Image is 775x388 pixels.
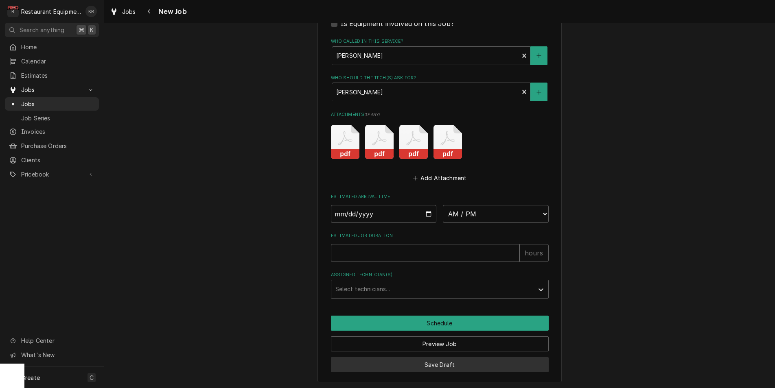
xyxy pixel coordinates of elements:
a: Clients [5,153,99,167]
a: Home [5,40,99,54]
div: Kelli Robinette's Avatar [85,6,97,17]
a: Purchase Orders [5,139,99,153]
a: Jobs [107,5,139,18]
svg: Create New Contact [536,89,541,95]
button: Navigate back [143,5,156,18]
span: Home [21,43,95,51]
div: Button Group Row [331,351,549,372]
div: Restaurant Equipment Diagnostics [21,7,81,16]
div: Estimated Arrival Time [331,194,549,222]
button: pdf [399,125,428,159]
span: ( if any ) [364,112,380,117]
button: pdf [433,125,462,159]
span: New Job [156,6,187,17]
input: Date [331,205,437,223]
button: Create New Contact [530,83,547,101]
div: Attachments [331,111,549,184]
label: Who called in this service? [331,38,549,45]
select: Time Select [443,205,549,223]
label: Is Equipment involved on this Job? [341,19,454,28]
a: Job Series [5,111,99,125]
span: C [90,373,94,382]
a: Go to Help Center [5,334,99,347]
a: Jobs [5,97,99,111]
div: Restaurant Equipment Diagnostics's Avatar [7,6,19,17]
div: KR [85,6,97,17]
a: Estimates [5,69,99,82]
label: Estimated Job Duration [331,233,549,239]
span: Create [21,374,40,381]
div: R [7,6,19,17]
span: Estimates [21,71,95,80]
button: Add Attachment [411,172,468,184]
a: Go to Pricebook [5,168,99,181]
span: K [90,26,94,34]
span: Pricebook [21,170,83,179]
label: Estimated Arrival Time [331,194,549,200]
a: Calendar [5,54,99,68]
button: Schedule [331,316,549,331]
button: Preview Job [331,336,549,351]
div: Button Group [331,316,549,372]
span: Jobs [21,85,83,94]
div: hours [519,244,549,262]
span: Jobs [21,100,95,108]
a: Invoices [5,125,99,138]
span: Invoices [21,127,95,136]
div: Who called in this service? [331,38,549,65]
div: Estimated Job Duration [331,233,549,262]
div: Button Group Row [331,331,549,351]
div: Who should the tech(s) ask for? [331,75,549,101]
span: Clients [21,156,95,164]
button: Create New Contact [530,46,547,65]
a: Go to What's New [5,348,99,362]
span: Search anything [20,26,64,34]
span: Purchase Orders [21,142,95,150]
button: Search anything⌘K [5,23,99,37]
span: Help Center [21,336,94,345]
span: Job Series [21,114,95,122]
span: ⌘ [79,26,84,34]
span: What's New [21,351,94,359]
label: Who should the tech(s) ask for? [331,75,549,81]
button: Save Draft [331,357,549,372]
button: pdf [365,125,394,159]
span: Calendar [21,57,95,65]
div: Button Group Row [331,316,549,331]
label: Attachments [331,111,549,118]
label: Assigned Technician(s) [331,272,549,278]
a: Go to Jobs [5,83,99,96]
div: Assigned Technician(s) [331,272,549,298]
svg: Create New Contact [536,53,541,59]
span: Jobs [122,7,136,16]
button: pdf [331,125,359,159]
